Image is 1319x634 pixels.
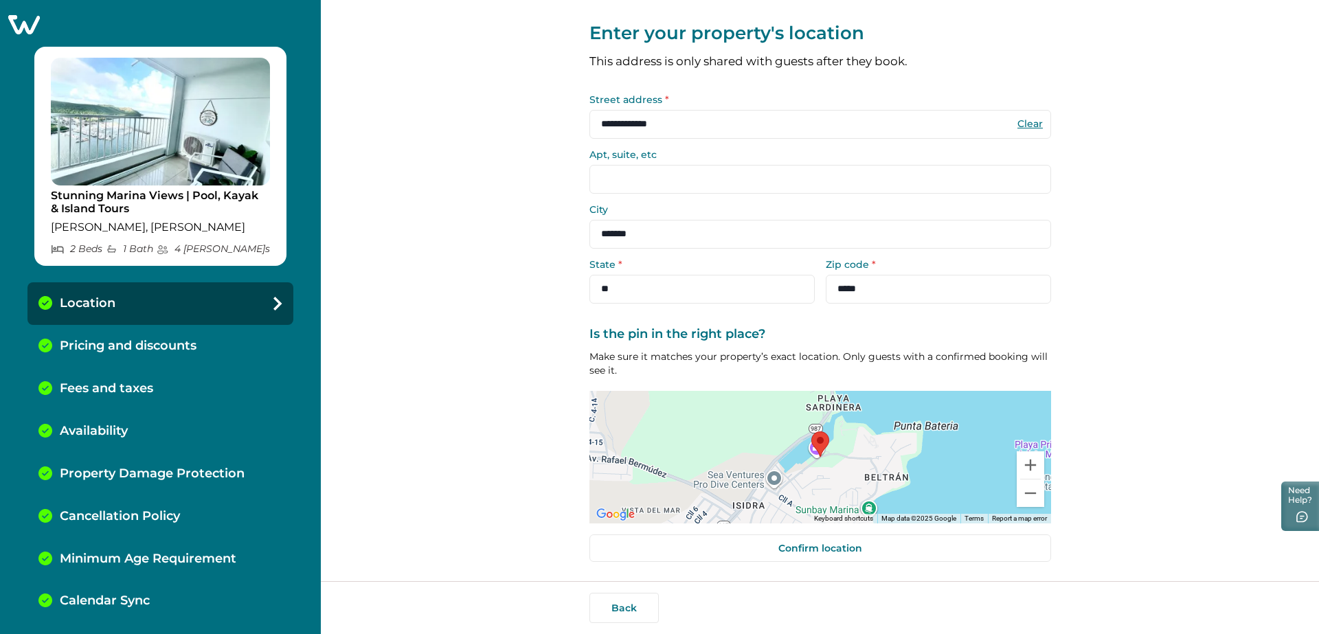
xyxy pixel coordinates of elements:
button: Keyboard shortcuts [814,514,873,523]
label: Apt, suite, etc [589,150,1043,159]
label: City [589,205,1043,214]
button: Confirm location [589,534,1051,562]
p: 1 Bath [106,243,153,255]
p: 4 [PERSON_NAME] s [157,243,270,255]
p: Stunning Marina Views | Pool, Kayak & Island Tours [51,189,270,216]
label: Is the pin in the right place? [589,327,1043,342]
img: propertyImage_Stunning Marina Views | Pool, Kayak & Island Tours [51,58,270,185]
img: Google [593,506,638,523]
p: Property Damage Protection [60,466,245,482]
p: Fees and taxes [60,381,153,396]
p: Pricing and discounts [60,339,196,354]
label: Zip code [826,260,1043,269]
p: This address is only shared with guests after they book. [589,56,1051,67]
p: Minimum Age Requirement [60,552,236,567]
a: Open this area in Google Maps (opens a new window) [593,506,638,523]
a: Terms (opens in new tab) [965,514,984,522]
label: State [589,260,807,269]
button: Zoom in [1017,451,1044,479]
p: Enter your property's location [589,23,1051,45]
a: Report a map error [992,514,1047,522]
span: Map data ©2025 Google [881,514,956,522]
p: [PERSON_NAME], [PERSON_NAME] [51,220,270,234]
p: Make sure it matches your property’s exact location. Only guests with a confirmed booking will se... [589,350,1051,377]
button: Zoom out [1017,479,1044,507]
label: Street address [589,95,1043,104]
p: Cancellation Policy [60,509,180,524]
p: Availability [60,424,128,439]
p: Location [60,296,115,311]
button: Back [589,593,659,623]
p: Calendar Sync [60,593,150,609]
button: Clear [1017,117,1044,130]
p: 2 Bed s [51,243,102,255]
